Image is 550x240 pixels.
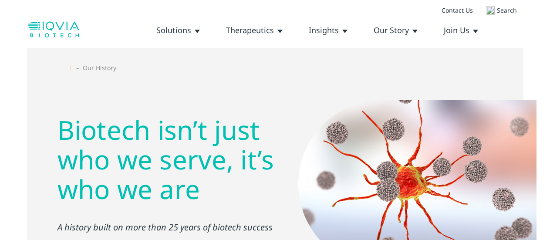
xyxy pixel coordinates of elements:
[27,20,79,38] img: biotech-logo.svg
[226,25,283,35] a: Therapeutics
[486,6,495,15] img: search.svg
[57,115,286,204] h2: Biotech isn’t just who we serve, it’s who we are
[156,25,200,35] a: Solutions
[309,25,348,35] a: Insights
[374,25,418,35] a: Our Story
[83,64,116,72] h1: Our History
[57,221,286,234] p: A history built on more than 25 years of biotech success
[444,25,478,35] a: Join Us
